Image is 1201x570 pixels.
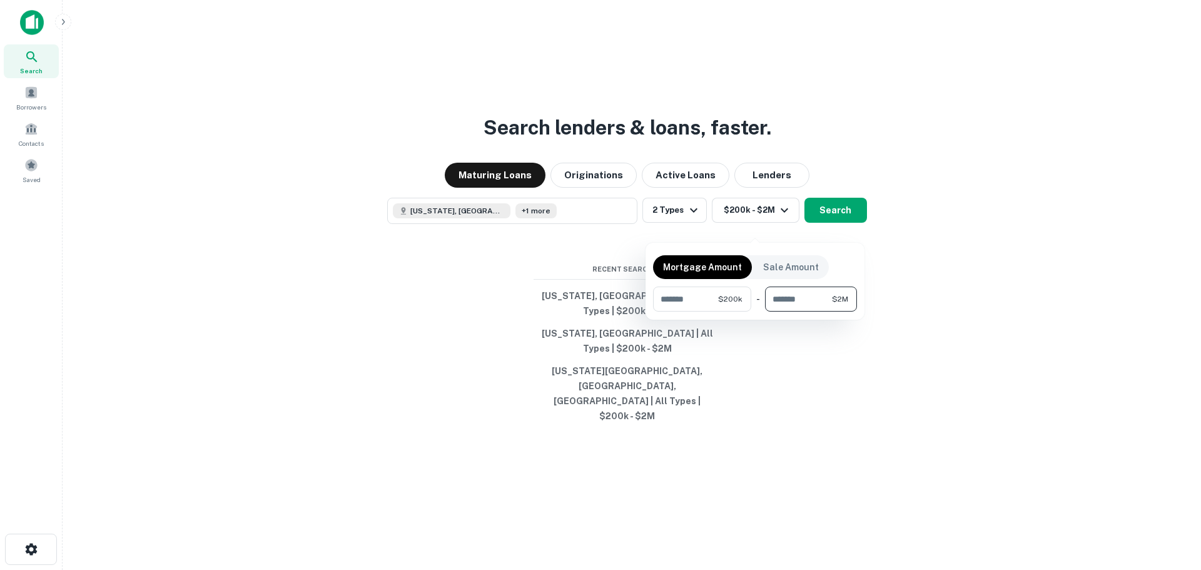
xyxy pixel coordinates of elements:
p: Mortgage Amount [663,260,742,274]
div: Tiện ích trò chuyện [1138,470,1201,530]
div: - [756,287,760,312]
span: $200k [718,293,742,305]
iframe: Chat Widget [1138,470,1201,530]
p: Sale Amount [763,260,819,274]
span: $2M [832,293,848,305]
